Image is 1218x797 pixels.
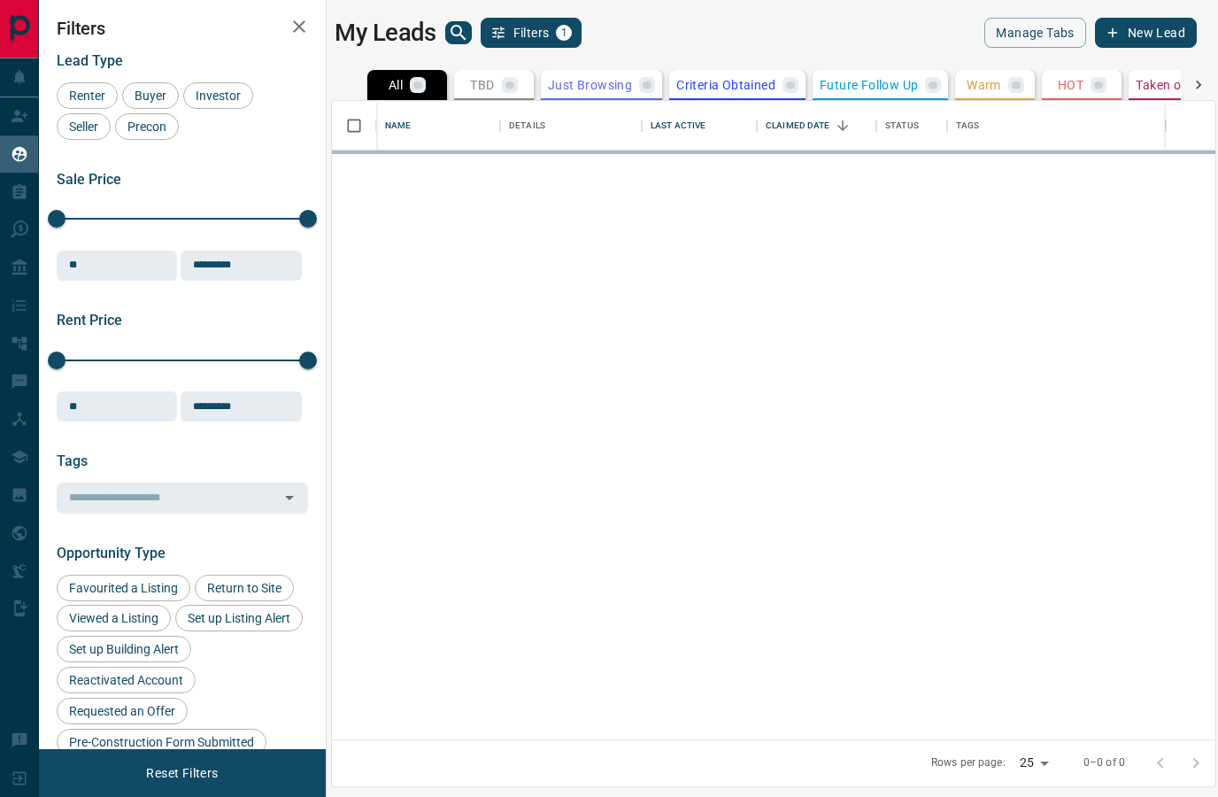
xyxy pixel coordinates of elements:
div: Pre-Construction Form Submitted [57,729,266,755]
span: 1 [558,27,570,39]
div: Renter [57,82,118,109]
span: Requested an Offer [63,704,181,718]
button: Manage Tabs [984,18,1085,48]
button: Reset Filters [135,758,229,788]
div: Status [876,101,947,151]
button: Filters1 [481,18,582,48]
span: Favourited a Listing [63,581,184,595]
div: Viewed a Listing [57,605,171,631]
span: Renter [63,89,112,103]
span: Precon [121,120,173,134]
div: Claimed Date [766,101,830,151]
div: Details [500,101,642,151]
p: 0–0 of 0 [1083,755,1125,770]
h1: My Leads [335,19,436,47]
button: Open [277,485,302,510]
div: Set up Building Alert [57,636,191,662]
h2: Filters [57,18,308,39]
p: Future Follow Up [820,79,918,91]
div: Set up Listing Alert [175,605,303,631]
p: Criteria Obtained [676,79,775,91]
span: Reactivated Account [63,673,189,687]
div: Status [885,101,919,151]
div: Name [385,101,412,151]
span: Set up Building Alert [63,642,185,656]
button: search button [445,21,472,44]
button: New Lead [1095,18,1197,48]
p: All [389,79,403,91]
div: 25 [1013,750,1055,776]
span: Buyer [128,89,173,103]
span: Opportunity Type [57,545,166,561]
button: Sort [830,113,855,138]
div: Favourited a Listing [57,575,190,601]
span: Set up Listing Alert [181,611,297,625]
div: Name [376,101,500,151]
div: Last Active [642,101,757,151]
div: Details [509,101,545,151]
div: Requested an Offer [57,698,188,724]
span: Pre-Construction Form Submitted [63,735,260,749]
div: Claimed Date [757,101,876,151]
div: Investor [183,82,253,109]
div: Precon [115,113,179,140]
p: HOT [1058,79,1083,91]
div: Return to Site [195,575,294,601]
div: Reactivated Account [57,667,196,693]
p: Rows per page: [931,755,1006,770]
p: TBD [470,79,494,91]
span: Sale Price [57,171,121,188]
span: Viewed a Listing [63,611,165,625]
p: Warm [967,79,1001,91]
div: Tags [956,101,980,151]
div: Tags [947,101,1166,151]
span: Tags [57,453,88,469]
span: Return to Site [201,581,288,595]
span: Seller [63,120,104,134]
p: Just Browsing [548,79,632,91]
div: Seller [57,113,111,140]
div: Last Active [651,101,705,151]
div: Buyer [122,82,179,109]
span: Lead Type [57,52,123,69]
span: Investor [189,89,247,103]
span: Rent Price [57,312,122,329]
